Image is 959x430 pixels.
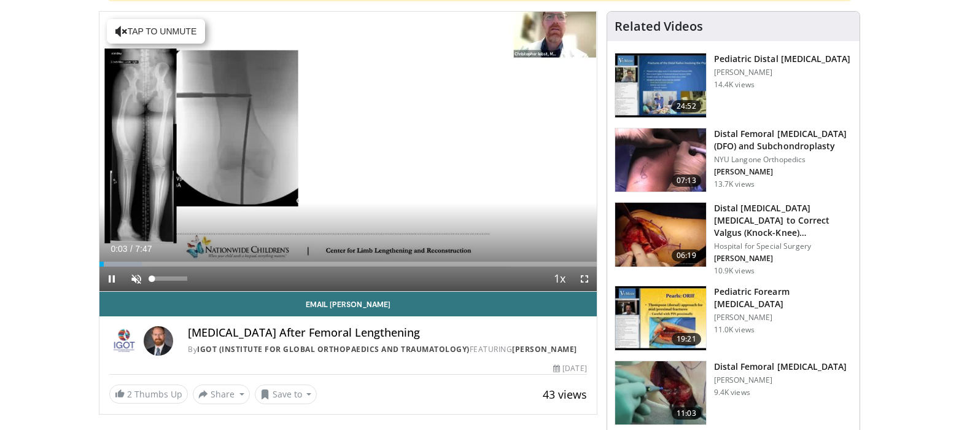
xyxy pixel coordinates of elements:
[714,388,750,397] p: 9.4K views
[714,155,852,165] p: NYU Langone Orthopedics
[714,68,851,77] p: [PERSON_NAME]
[99,262,597,267] div: Progress Bar
[615,202,852,276] a: 06:19 Distal [MEDICAL_DATA] [MEDICAL_DATA] to Correct Valgus (Knock-Knee) [MEDICAL_DATA] Hospital...
[99,267,124,291] button: Pause
[615,361,706,425] img: 25428385-1b92-4282-863f-6f55f04d6ae5.150x105_q85_crop-smart_upscale.jpg
[672,249,701,262] span: 06:19
[152,276,187,281] div: Volume Level
[672,333,701,345] span: 19:21
[124,267,149,291] button: Unmute
[672,407,701,420] span: 11:03
[130,244,133,254] span: /
[714,167,852,177] p: [PERSON_NAME]
[144,326,173,356] img: Avatar
[672,100,701,112] span: 24:52
[127,388,132,400] span: 2
[714,128,852,152] h3: Distal Femoral [MEDICAL_DATA] (DFO) and Subchondroplasty
[188,344,587,355] div: By FEATURING
[572,267,597,291] button: Fullscreen
[111,244,127,254] span: 0:03
[548,267,572,291] button: Playback Rate
[714,241,852,251] p: Hospital for Special Surgery
[255,385,317,404] button: Save to
[109,385,188,404] a: 2 Thumbs Up
[714,361,847,373] h3: ​Distal Femoral [MEDICAL_DATA]
[714,80,755,90] p: 14.4K views
[714,313,852,322] p: [PERSON_NAME]
[615,19,703,34] h4: Related Videos
[672,174,701,187] span: 07:13
[615,286,706,350] img: 2a845b50-1aca-489d-b8cc-0e42b1fce61d.150x105_q85_crop-smart_upscale.jpg
[543,387,587,402] span: 43 views
[512,344,577,354] a: [PERSON_NAME]
[714,266,755,276] p: 10.9K views
[107,19,205,44] button: Tap to unmute
[714,325,755,335] p: 11.0K views
[109,326,139,356] img: IGOT (Institute for Global Orthopaedics and Traumatology)
[714,53,851,65] h3: Pediatric Distal [MEDICAL_DATA]
[615,53,706,117] img: a1adf488-03e1-48bc-8767-c070b95a647f.150x105_q85_crop-smart_upscale.jpg
[615,203,706,267] img: 792110d2-4bfb-488c-b125-1d445b1bd757.150x105_q85_crop-smart_upscale.jpg
[714,179,755,189] p: 13.7K views
[553,363,586,374] div: [DATE]
[615,53,852,118] a: 24:52 Pediatric Distal [MEDICAL_DATA] [PERSON_NAME] 14.4K views
[99,12,597,292] video-js: Video Player
[615,128,852,193] a: 07:13 Distal Femoral [MEDICAL_DATA] (DFO) and Subchondroplasty NYU Langone Orthopedics [PERSON_NA...
[193,385,250,404] button: Share
[714,254,852,264] p: [PERSON_NAME]
[615,361,852,426] a: 11:03 ​Distal Femoral [MEDICAL_DATA] [PERSON_NAME] 9.4K views
[197,344,470,354] a: IGOT (Institute for Global Orthopaedics and Traumatology)
[615,286,852,351] a: 19:21 Pediatric Forearm [MEDICAL_DATA] [PERSON_NAME] 11.0K views
[135,244,152,254] span: 7:47
[99,292,597,316] a: Email [PERSON_NAME]
[714,375,847,385] p: [PERSON_NAME]
[615,128,706,192] img: eolv1L8ZdYrFVOcH4xMDoxOjBzMTt2bJ.150x105_q85_crop-smart_upscale.jpg
[714,202,852,239] h3: Distal [MEDICAL_DATA] [MEDICAL_DATA] to Correct Valgus (Knock-Knee) [MEDICAL_DATA]
[188,326,587,340] h4: [MEDICAL_DATA] After Femoral Lengthening
[714,286,852,310] h3: Pediatric Forearm [MEDICAL_DATA]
